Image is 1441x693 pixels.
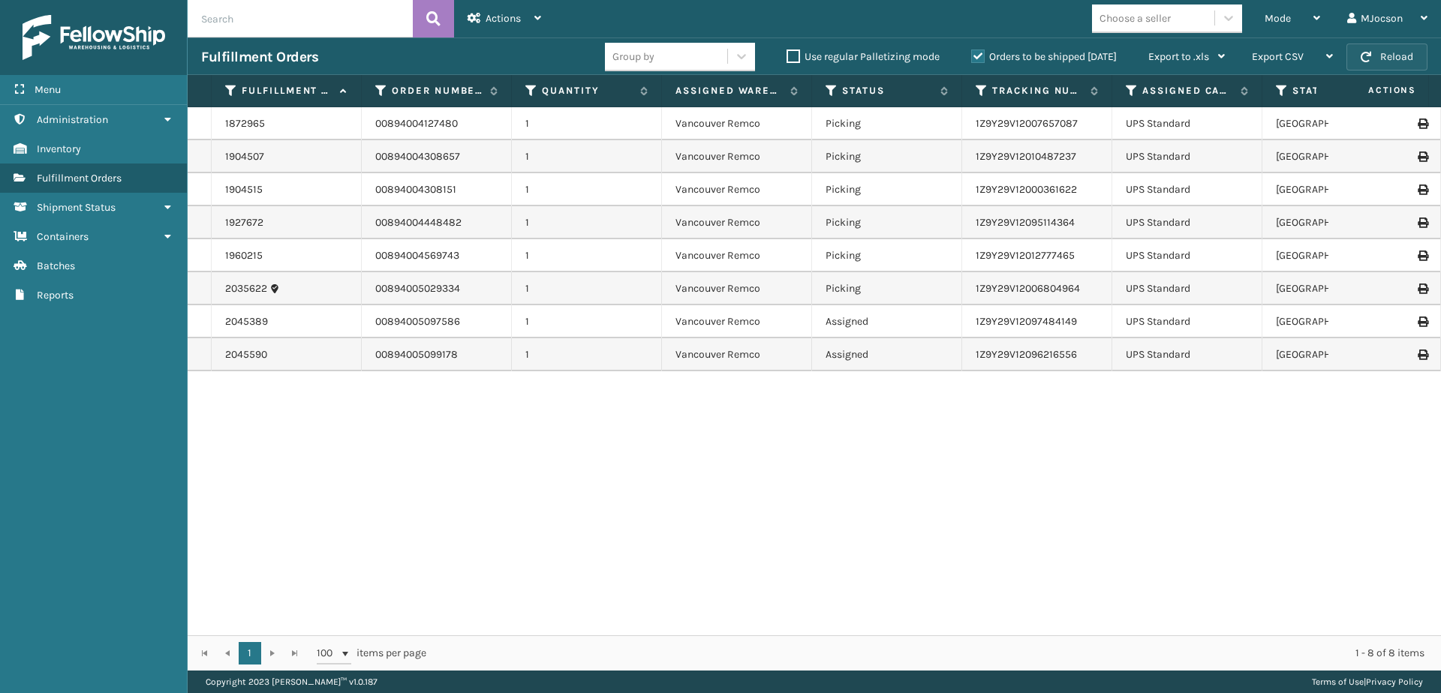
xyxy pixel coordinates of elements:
[1142,84,1233,97] label: Assigned Carrier Service
[976,348,1077,361] a: 1Z9Y29V12096216556
[662,173,812,206] td: Vancouver Remco
[512,338,662,371] td: 1
[812,206,962,239] td: Picking
[362,305,512,338] td: 00894005097586
[542,84,633,97] label: Quantity
[1252,50,1304,63] span: Export CSV
[976,282,1080,295] a: 1Z9Y29V12006804964
[1112,305,1262,338] td: UPS Standard
[37,142,81,155] span: Inventory
[812,272,962,305] td: Picking
[976,150,1076,163] a: 1Z9Y29V12010487237
[1262,206,1412,239] td: [GEOGRAPHIC_DATA]
[976,315,1077,328] a: 1Z9Y29V12097484149
[1418,250,1427,261] i: Print Label
[1112,239,1262,272] td: UPS Standard
[812,140,962,173] td: Picking
[976,249,1075,262] a: 1Z9Y29V12012777465
[225,248,263,263] a: 1960215
[1100,10,1171,26] div: Choose a seller
[976,117,1078,130] a: 1Z9Y29V12007657087
[362,239,512,272] td: 00894004569743
[976,183,1077,196] a: 1Z9Y29V12000361622
[662,338,812,371] td: Vancouver Remco
[1312,670,1423,693] div: |
[992,84,1083,97] label: Tracking Number
[1262,140,1412,173] td: [GEOGRAPHIC_DATA]
[242,84,332,97] label: Fulfillment Order Id
[447,646,1424,661] div: 1 - 8 of 8 items
[812,239,962,272] td: Picking
[812,107,962,140] td: Picking
[239,642,261,664] a: 1
[225,116,265,131] a: 1872965
[225,215,263,230] a: 1927672
[35,83,61,96] span: Menu
[812,338,962,371] td: Assigned
[662,107,812,140] td: Vancouver Remco
[512,239,662,272] td: 1
[37,113,108,126] span: Administration
[1112,338,1262,371] td: UPS Standard
[1262,239,1412,272] td: [GEOGRAPHIC_DATA]
[842,84,933,97] label: Status
[362,107,512,140] td: 00894004127480
[675,84,783,97] label: Assigned Warehouse
[612,49,654,64] div: Group by
[37,201,116,214] span: Shipment Status
[1418,316,1427,327] i: Print Label
[1112,140,1262,173] td: UPS Standard
[362,338,512,371] td: 00894005099178
[37,259,75,272] span: Batches
[37,230,89,243] span: Containers
[512,272,662,305] td: 1
[1366,676,1423,687] a: Privacy Policy
[662,305,812,338] td: Vancouver Remco
[1112,272,1262,305] td: UPS Standard
[1418,184,1427,195] i: Print Label
[1292,84,1383,97] label: State
[1262,173,1412,206] td: [GEOGRAPHIC_DATA]
[1262,107,1412,140] td: [GEOGRAPHIC_DATA]
[662,239,812,272] td: Vancouver Remco
[201,48,318,66] h3: Fulfillment Orders
[662,206,812,239] td: Vancouver Remco
[971,50,1117,63] label: Orders to be shipped [DATE]
[362,173,512,206] td: 00894004308151
[1418,349,1427,360] i: Print Label
[1265,12,1291,25] span: Mode
[512,107,662,140] td: 1
[1321,78,1425,103] span: Actions
[1346,43,1427,70] button: Reload
[1418,217,1427,228] i: Print Label
[1312,676,1364,687] a: Terms of Use
[512,206,662,239] td: 1
[362,206,512,239] td: 00894004448482
[225,182,263,197] a: 1904515
[37,172,122,184] span: Fulfillment Orders
[662,272,812,305] td: Vancouver Remco
[1112,206,1262,239] td: UPS Standard
[486,12,521,25] span: Actions
[812,305,962,338] td: Assigned
[362,272,512,305] td: 00894005029334
[1418,283,1427,294] i: Print Label
[225,347,267,362] a: 2045590
[512,173,662,206] td: 1
[392,84,483,97] label: Order Number
[1112,173,1262,206] td: UPS Standard
[512,305,662,338] td: 1
[362,140,512,173] td: 00894004308657
[37,289,74,301] span: Reports
[1418,118,1427,129] i: Print Label
[812,173,962,206] td: Picking
[976,216,1075,229] a: 1Z9Y29V12095114364
[1148,50,1209,63] span: Export to .xls
[1262,338,1412,371] td: [GEOGRAPHIC_DATA]
[512,140,662,173] td: 1
[317,642,426,664] span: items per page
[23,15,165,60] img: logo
[1418,151,1427,162] i: Print Label
[787,50,940,63] label: Use regular Palletizing mode
[225,149,264,164] a: 1904507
